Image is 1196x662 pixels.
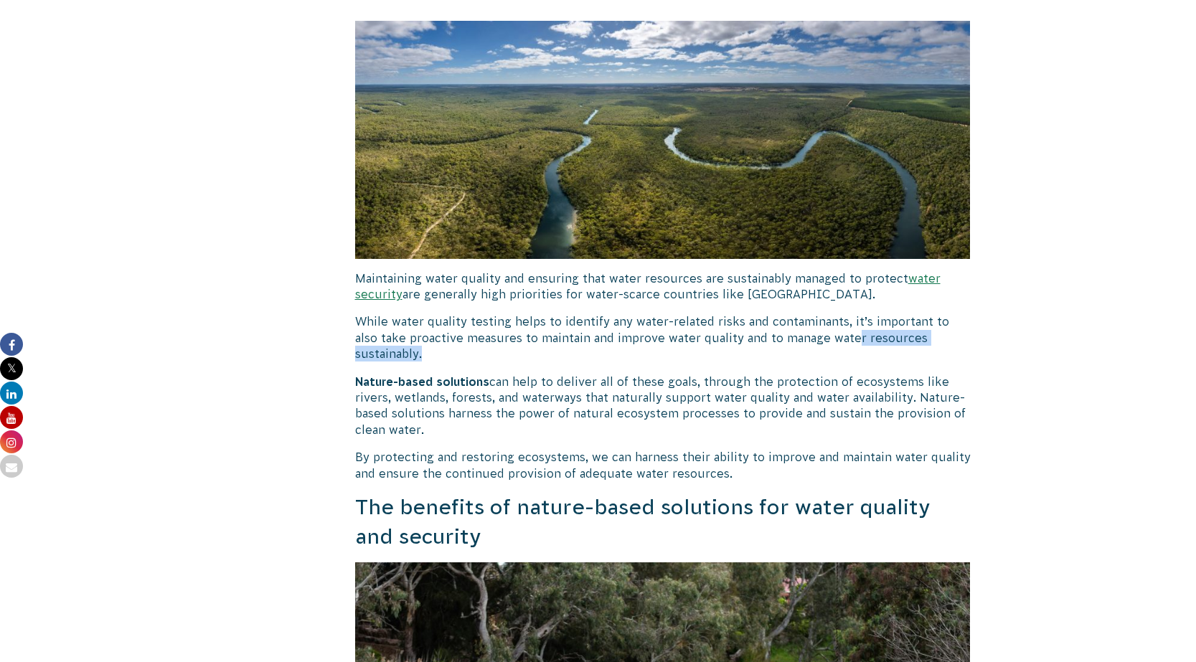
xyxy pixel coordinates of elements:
[355,270,971,303] p: Maintaining water quality and ensuring that water resources are sustainably managed to protect ar...
[355,313,971,361] p: While water quality testing helps to identify any water-related risks and contaminants, it’s impo...
[355,449,971,481] p: By protecting and restoring ecosystems, we can harness their ability to improve and maintain wate...
[355,374,971,438] p: can help to deliver all of these goals, through the protection of ecosystems like rivers, wetland...
[355,375,489,388] strong: Nature-based solutions
[355,493,971,551] h3: The benefits of nature-based solutions for water quality and security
